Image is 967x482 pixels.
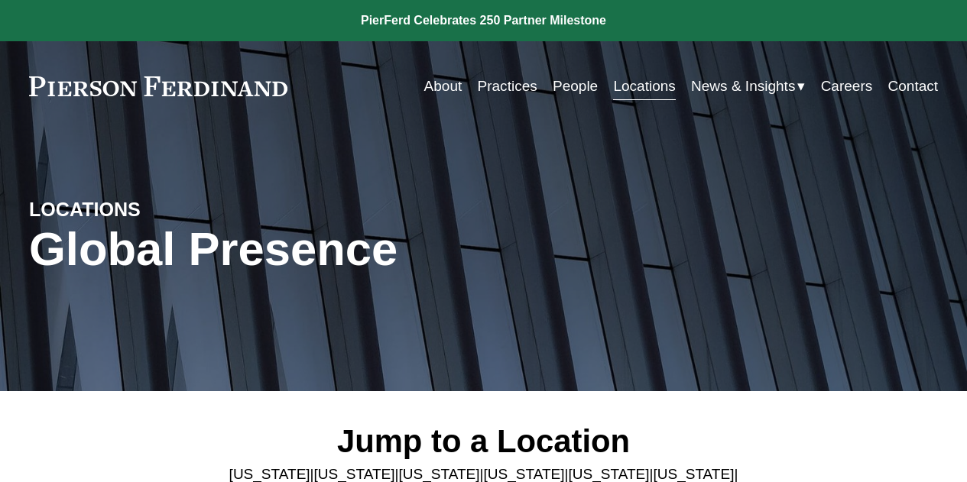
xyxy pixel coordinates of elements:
[613,72,675,101] a: Locations
[553,72,598,101] a: People
[399,466,480,482] a: [US_STATE]
[314,466,395,482] a: [US_STATE]
[888,72,939,101] a: Contact
[229,466,310,482] a: [US_STATE]
[691,73,795,99] span: News & Insights
[29,222,635,276] h1: Global Presence
[478,72,537,101] a: Practices
[424,72,462,101] a: About
[484,466,565,482] a: [US_STATE]
[653,466,734,482] a: [US_STATE]
[568,466,649,482] a: [US_STATE]
[691,72,805,101] a: folder dropdown
[821,72,873,101] a: Careers
[219,422,749,461] h2: Jump to a Location
[29,198,256,222] h4: LOCATIONS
